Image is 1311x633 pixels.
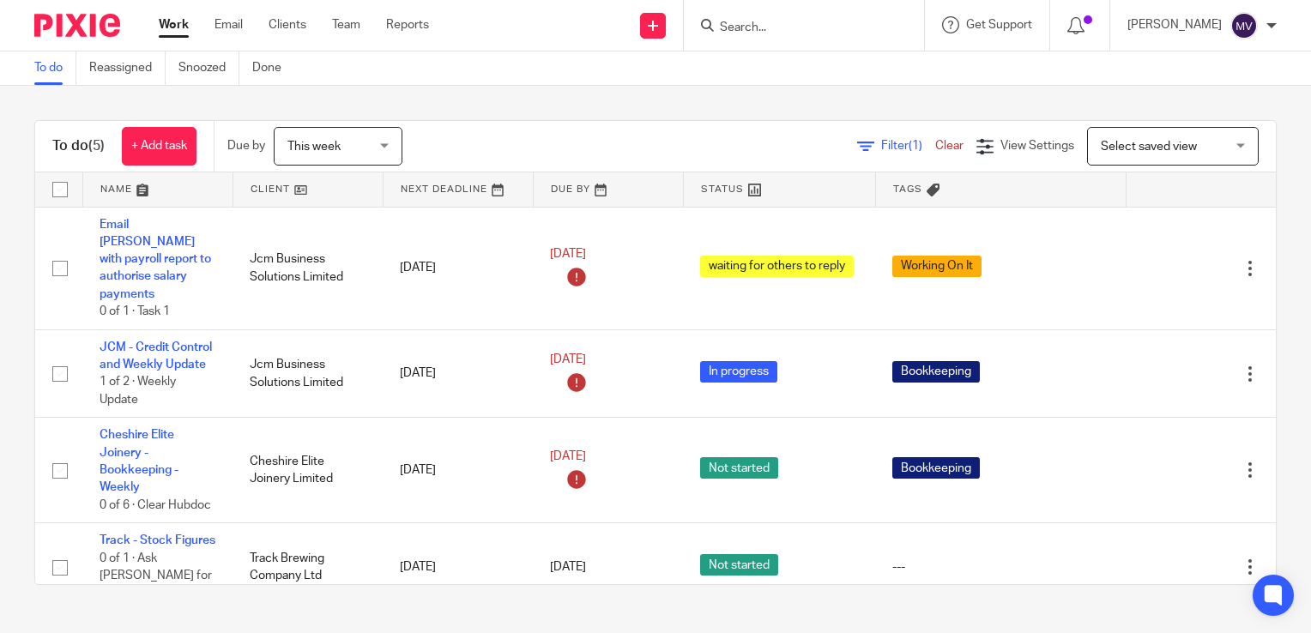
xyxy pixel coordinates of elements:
a: + Add task [122,127,196,166]
td: [DATE] [383,207,533,329]
p: Due by [227,137,265,154]
span: [DATE] [550,561,586,573]
span: (5) [88,139,105,153]
span: (1) [909,140,922,152]
span: Not started [700,457,778,479]
a: Cheshire Elite Joinery - Bookkeeping - Weekly [100,429,178,493]
span: [DATE] [550,353,586,365]
td: [DATE] [383,418,533,523]
span: This week [287,141,341,153]
span: Select saved view [1101,141,1197,153]
span: Working On It [892,256,982,277]
a: JCM - Credit Control and Weekly Update [100,341,212,371]
span: View Settings [1000,140,1074,152]
span: Not started [700,554,778,576]
span: In progress [700,361,777,383]
span: Bookkeeping [892,361,980,383]
span: 1 of 2 · Weekly Update [100,377,176,407]
img: svg%3E [1230,12,1258,39]
a: Clients [269,16,306,33]
input: Search [718,21,873,36]
a: Email [PERSON_NAME] with payroll report to authorise salary payments [100,219,211,300]
span: waiting for others to reply [700,256,854,277]
a: Track - Stock Figures [100,534,215,546]
span: Get Support [966,19,1032,31]
a: Email [214,16,243,33]
span: Filter [881,140,935,152]
h1: To do [52,137,105,155]
a: Snoozed [178,51,239,85]
img: Pixie [34,14,120,37]
td: Jcm Business Solutions Limited [233,329,383,418]
span: [DATE] [550,450,586,462]
td: Cheshire Elite Joinery Limited [233,418,383,523]
span: Tags [893,184,922,194]
td: [DATE] [383,329,533,418]
a: To do [34,51,76,85]
td: [DATE] [383,523,533,612]
span: 0 of 1 · Task 1 [100,305,170,317]
a: Work [159,16,189,33]
td: Track Brewing Company Ltd [233,523,383,612]
span: 0 of 1 · Ask [PERSON_NAME] for Stock Figures [100,552,212,600]
span: 0 of 6 · Clear Hubdoc [100,499,211,511]
a: Clear [935,140,964,152]
span: [DATE] [550,249,586,261]
p: [PERSON_NAME] [1127,16,1222,33]
a: Reassigned [89,51,166,85]
td: Jcm Business Solutions Limited [233,207,383,329]
div: --- [892,558,1109,576]
a: Reports [386,16,429,33]
a: Team [332,16,360,33]
a: Done [252,51,294,85]
span: Bookkeeping [892,457,980,479]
